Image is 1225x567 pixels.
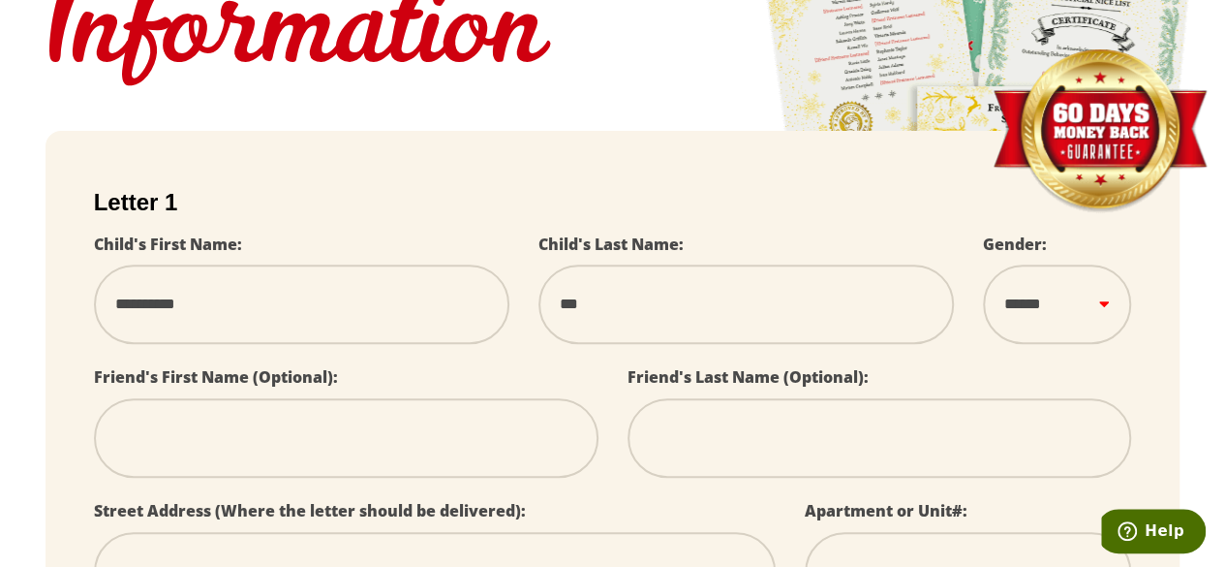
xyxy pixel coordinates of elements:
label: Apartment or Unit#: [805,500,967,521]
h2: Letter 1 [94,189,1132,216]
label: Friend's First Name (Optional): [94,366,338,388]
label: Gender: [983,234,1047,255]
label: Child's First Name: [94,234,242,255]
img: Money Back Guarantee [991,48,1209,214]
label: Friend's Last Name (Optional): [628,366,869,388]
label: Child's Last Name: [538,234,684,255]
iframe: Opens a widget where you can find more information [1101,509,1206,557]
label: Street Address (Where the letter should be delivered): [94,500,526,521]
